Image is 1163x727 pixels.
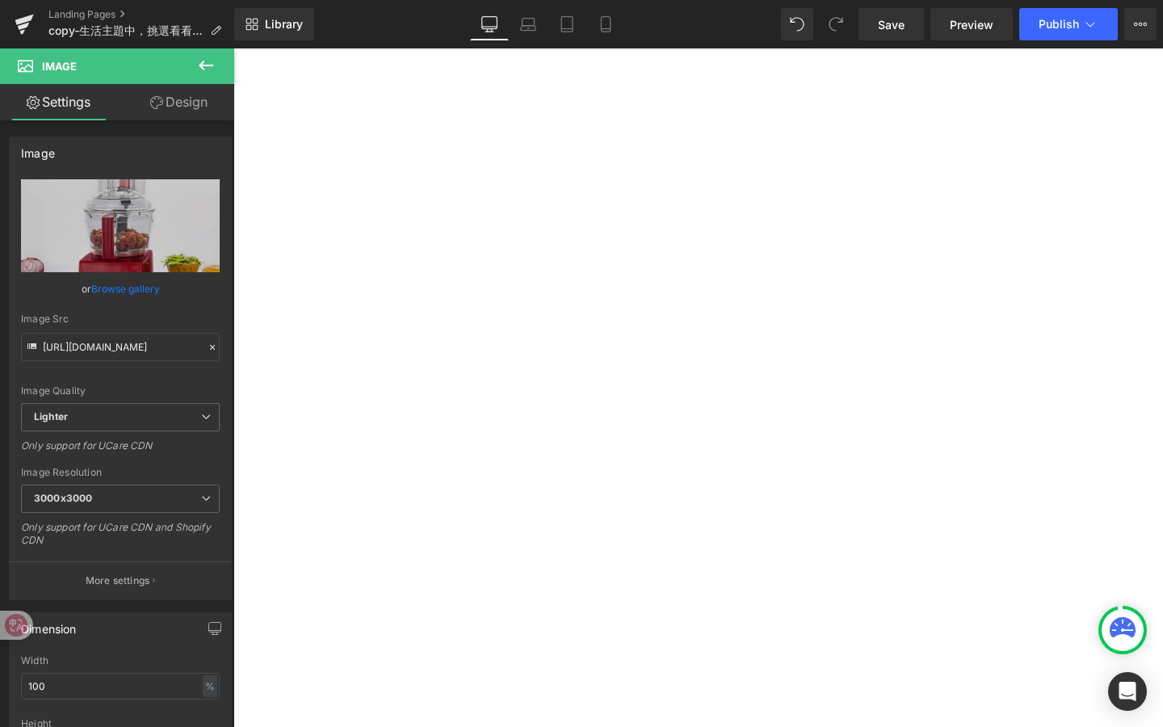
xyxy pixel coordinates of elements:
span: Image [42,60,77,73]
a: New Library [234,8,314,40]
div: Open Intercom Messenger [1108,672,1147,711]
button: Publish [1019,8,1118,40]
a: Laptop [509,8,548,40]
b: 3000x3000 [34,492,92,504]
span: copy-生活主題中，挑選看看什麼適合我 [48,24,204,37]
a: Mobile [586,8,625,40]
button: More settings [10,561,231,599]
span: Preview [950,16,993,33]
a: Landing Pages [48,8,234,21]
a: Design [120,84,237,120]
b: Lighter [34,410,68,422]
div: Image Src [21,313,220,325]
a: Preview [930,8,1013,40]
div: Only support for UCare CDN and Shopify CDN [21,521,220,557]
span: Library [265,17,303,32]
div: or [21,280,220,297]
input: auto [21,673,220,700]
a: Tablet [548,8,586,40]
div: Image [21,137,55,160]
div: Only support for UCare CDN [21,439,220,463]
div: Width [21,655,220,666]
input: Link [21,333,220,361]
div: Image Quality [21,385,220,397]
button: More [1124,8,1157,40]
button: Undo [781,8,813,40]
span: Save [878,16,905,33]
a: Browse gallery [91,275,160,303]
div: Image Resolution [21,467,220,478]
div: % [203,675,217,697]
p: More settings [86,574,150,588]
span: Publish [1039,18,1079,31]
a: Desktop [470,8,509,40]
button: Redo [820,8,852,40]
